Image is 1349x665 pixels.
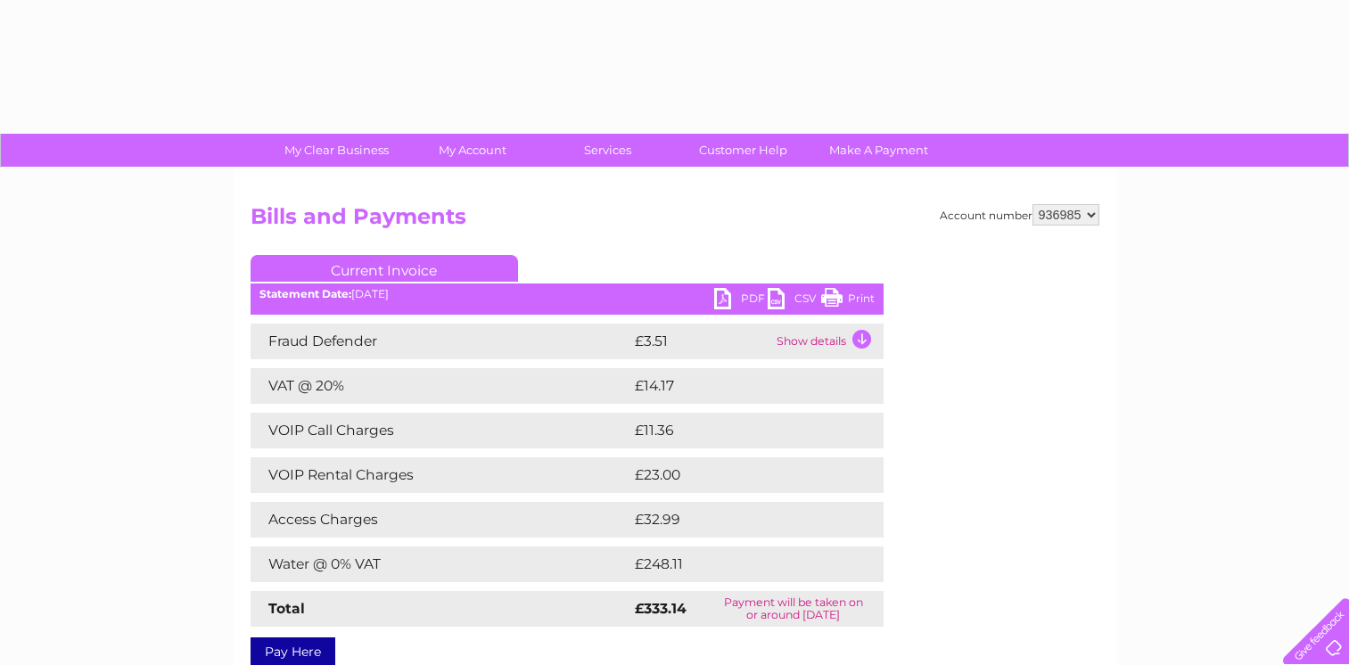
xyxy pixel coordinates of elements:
h2: Bills and Payments [251,204,1099,238]
td: Show details [772,324,884,359]
td: £3.51 [630,324,772,359]
a: Make A Payment [805,134,952,167]
td: VOIP Rental Charges [251,457,630,493]
strong: Total [268,600,305,617]
td: Water @ 0% VAT [251,546,630,582]
td: Access Charges [251,502,630,538]
a: Print [821,288,875,314]
strong: £333.14 [635,600,687,617]
div: Account number [940,204,1099,226]
td: £248.11 [630,546,850,582]
td: £14.17 [630,368,844,404]
a: CSV [768,288,821,314]
a: Customer Help [670,134,817,167]
a: Current Invoice [251,255,518,282]
a: My Account [399,134,546,167]
td: Fraud Defender [251,324,630,359]
td: VAT @ 20% [251,368,630,404]
td: £32.99 [630,502,848,538]
a: Services [534,134,681,167]
td: Payment will be taken on or around [DATE] [703,591,883,627]
b: Statement Date: [259,287,351,300]
div: [DATE] [251,288,884,300]
td: VOIP Call Charges [251,413,630,448]
td: £23.00 [630,457,848,493]
a: My Clear Business [263,134,410,167]
a: PDF [714,288,768,314]
td: £11.36 [630,413,844,448]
